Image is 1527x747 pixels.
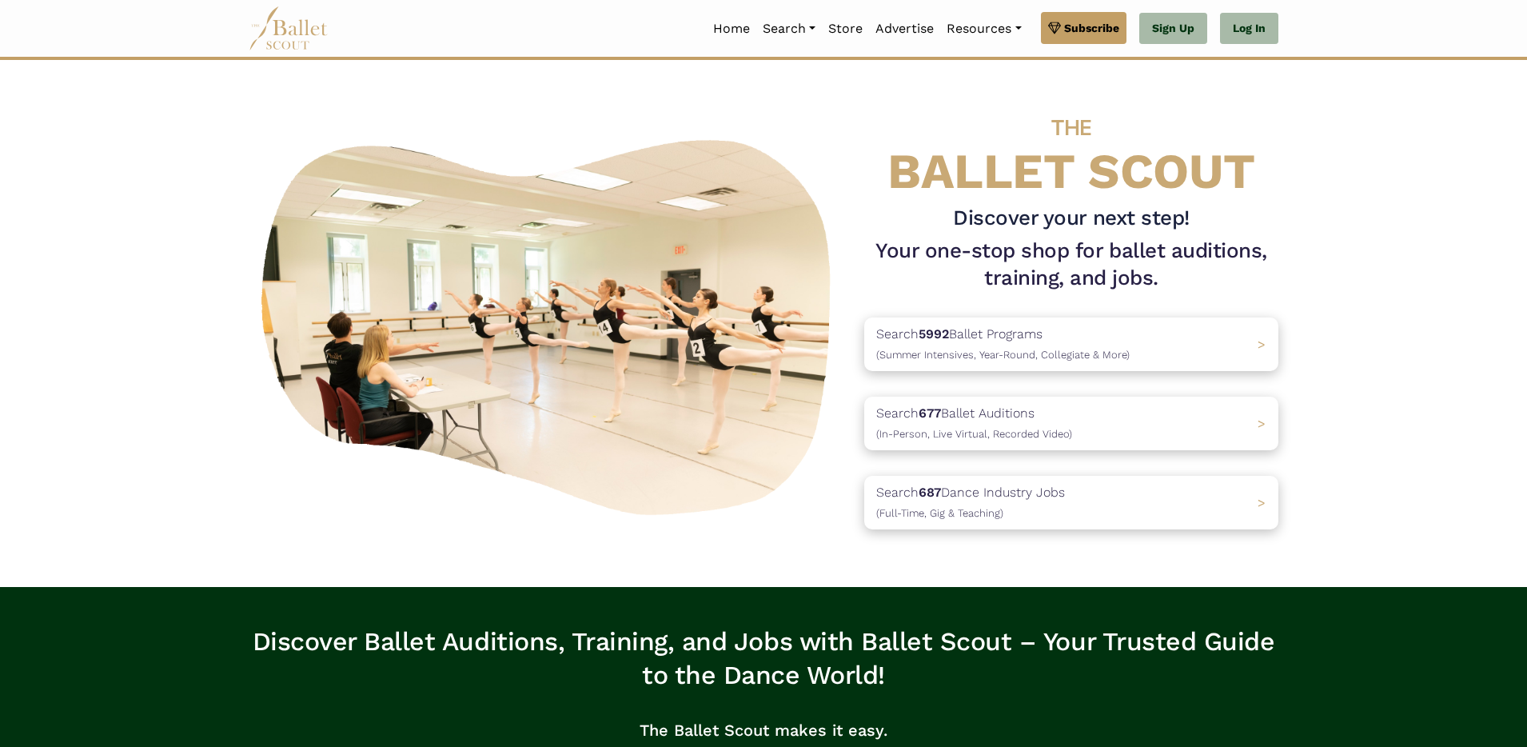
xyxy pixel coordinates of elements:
[1258,416,1266,431] span: >
[940,12,1027,46] a: Resources
[876,324,1130,365] p: Search Ballet Programs
[869,12,940,46] a: Advertise
[249,625,1278,692] h3: Discover Ballet Auditions, Training, and Jobs with Ballet Scout – Your Trusted Guide to the Dance...
[1258,337,1266,352] span: >
[864,318,1278,371] a: Search5992Ballet Programs(Summer Intensives, Year-Round, Collegiate & More)>
[919,326,949,342] b: 5992
[707,12,756,46] a: Home
[1258,495,1266,510] span: >
[1064,19,1119,37] span: Subscribe
[1220,13,1278,45] a: Log In
[1139,13,1207,45] a: Sign Up
[864,205,1278,232] h3: Discover your next step!
[876,428,1072,440] span: (In-Person, Live Virtual, Recorded Video)
[249,122,851,525] img: A group of ballerinas talking to each other in a ballet studio
[1048,19,1061,37] img: gem.svg
[864,397,1278,450] a: Search677Ballet Auditions(In-Person, Live Virtual, Recorded Video) >
[756,12,822,46] a: Search
[1051,114,1091,141] span: THE
[822,12,869,46] a: Store
[876,482,1065,523] p: Search Dance Industry Jobs
[919,405,941,421] b: 677
[864,476,1278,529] a: Search687Dance Industry Jobs(Full-Time, Gig & Teaching) >
[919,485,941,500] b: 687
[876,349,1130,361] span: (Summer Intensives, Year-Round, Collegiate & More)
[876,403,1072,444] p: Search Ballet Auditions
[1041,12,1126,44] a: Subscribe
[876,507,1003,519] span: (Full-Time, Gig & Teaching)
[864,92,1278,198] h4: BALLET SCOUT
[864,238,1278,292] h1: Your one-stop shop for ballet auditions, training, and jobs.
